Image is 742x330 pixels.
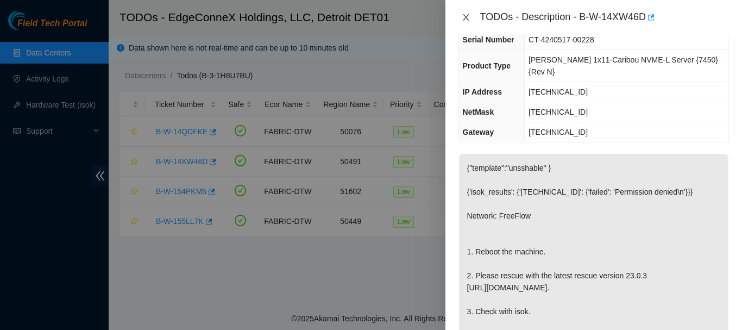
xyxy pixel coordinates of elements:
span: [TECHNICAL_ID] [529,88,588,96]
span: CT-4240517-00228 [529,35,594,44]
span: [PERSON_NAME] 1x11-Caribou NVME-L Server {7450}{Rev N} [529,55,718,76]
span: Serial Number [463,35,514,44]
button: Close [458,13,474,23]
span: Product Type [463,61,511,70]
span: close [462,13,470,22]
span: IP Address [463,88,502,96]
span: Gateway [463,128,494,136]
span: [TECHNICAL_ID] [529,108,588,116]
span: [TECHNICAL_ID] [529,128,588,136]
span: NetMask [463,108,494,116]
div: TODOs - Description - B-W-14XW46D [480,9,729,26]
